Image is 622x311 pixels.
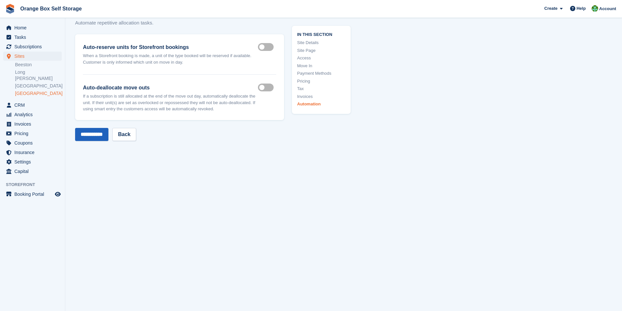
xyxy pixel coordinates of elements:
span: Capital [14,167,54,176]
span: Booking Portal [14,190,54,199]
p: If a subscription is still allocated at the end of the move out day, automatically deallocate the... [83,93,258,112]
span: Home [14,23,54,32]
a: [GEOGRAPHIC_DATA] [15,90,62,97]
span: Create [544,5,557,12]
span: Insurance [14,148,54,157]
span: In this section [297,31,345,37]
a: Automation [297,101,345,107]
p: When a Storefront booking is made, a unit of the type booked will be reserved if available. Custo... [83,53,258,65]
span: Subscriptions [14,42,54,51]
a: Back [112,128,136,141]
span: Tasks [14,33,54,42]
a: Access [297,55,345,61]
a: menu [3,33,62,42]
span: Storefront [6,181,65,188]
a: Pricing [297,78,345,84]
p: Automate repetitive allocation tasks. [75,19,284,27]
span: Analytics [14,110,54,119]
span: Invoices [14,119,54,129]
a: Tax [297,86,345,92]
span: Pricing [14,129,54,138]
a: menu [3,23,62,32]
a: Long [PERSON_NAME] [15,69,62,82]
a: Orange Box Self Storage [18,3,85,14]
a: menu [3,129,62,138]
a: Preview store [54,190,62,198]
a: menu [3,157,62,166]
span: Settings [14,157,54,166]
a: menu [3,138,62,148]
a: menu [3,101,62,110]
a: Invoices [297,93,345,100]
span: Account [599,6,616,12]
a: menu [3,110,62,119]
a: Site Page [297,47,345,54]
label: Auto reserve on storefront [258,47,276,48]
img: Binder Bhardwaj [592,5,598,12]
label: Auto-deallocate move outs [83,84,258,92]
a: Beeston [15,62,62,68]
label: Auto-reserve units for Storefront bookings [83,43,258,51]
span: Sites [14,52,54,61]
a: menu [3,167,62,176]
a: Payment Methods [297,70,345,77]
a: menu [3,52,62,61]
a: menu [3,119,62,129]
a: menu [3,148,62,157]
a: Move In [297,62,345,69]
img: stora-icon-8386f47178a22dfd0bd8f6a31ec36ba5ce8667c1dd55bd0f319d3a0aa187defe.svg [5,4,15,14]
a: Site Details [297,39,345,46]
a: menu [3,190,62,199]
span: Coupons [14,138,54,148]
span: Help [577,5,586,12]
a: menu [3,42,62,51]
span: CRM [14,101,54,110]
a: [GEOGRAPHIC_DATA] [15,83,62,89]
label: Auto deallocate move outs [258,87,276,88]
